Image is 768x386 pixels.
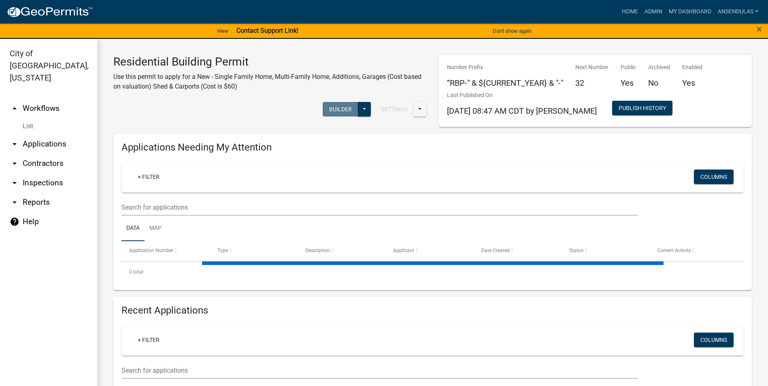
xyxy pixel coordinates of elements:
i: help [10,217,19,227]
span: Date Created [481,248,510,253]
a: + Filter [131,333,166,347]
a: Map [145,216,166,242]
datatable-header-cell: Current Activity [650,241,738,261]
datatable-header-cell: Type [209,241,297,261]
button: Settings [375,102,414,117]
p: Next Number [575,63,608,72]
a: Home [619,4,641,19]
a: Data [121,216,145,242]
datatable-header-cell: Description [298,241,385,261]
i: arrow_drop_down [10,178,19,188]
h5: 32 [575,78,608,88]
p: Public [621,63,636,72]
i: arrow_drop_down [10,139,19,149]
span: Current Activity [657,248,691,253]
h5: No [648,78,670,88]
h5: Yes [682,78,702,88]
p: Archived [648,63,670,72]
input: Search for applications [121,199,638,216]
button: Publish History [612,101,672,115]
button: Columns [694,333,734,347]
span: × [757,23,762,35]
span: Type [217,248,228,253]
span: Description [305,248,330,253]
span: [DATE] 08:47 AM CDT by [PERSON_NAME] [447,106,597,116]
button: Columns [694,170,734,184]
p: Use this permit to apply for a New - Single Family Home, Multi-Family Home, Additions, Garages (C... [113,72,427,91]
i: arrow_drop_down [10,159,19,168]
a: My Dashboard [666,4,715,19]
button: Don't show again [489,24,535,38]
button: Close [757,24,762,34]
i: arrow_drop_down [10,197,19,207]
a: + Filter [131,170,166,184]
strong: Contact Support Link! [236,27,298,34]
a: ansendulas [715,4,762,19]
h5: “RBP-" & ${CURRENT_YEAR} & "-" [447,78,563,88]
h4: Applications Needing My Attention [121,142,744,153]
a: Admin [641,4,666,19]
span: Applicant [393,248,414,253]
button: Builder [323,102,358,117]
p: Last Published On [447,91,597,100]
a: View [214,24,232,38]
wm-modal-confirm: Workflow Publish History [612,105,672,112]
datatable-header-cell: Application Number [121,241,209,261]
p: Enabled [682,63,702,72]
datatable-header-cell: Status [562,241,649,261]
datatable-header-cell: Applicant [385,241,473,261]
input: Search for applications [121,362,638,379]
span: Application Number [129,248,173,253]
h5: Yes [621,78,636,88]
div: 0 total [121,262,744,282]
h4: Recent Applications [121,305,744,316]
p: Number Prefix [447,63,563,72]
datatable-header-cell: Date Created [474,241,562,261]
h3: Residential Building Permit [113,55,427,69]
span: Status [569,248,583,253]
i: arrow_drop_up [10,104,19,113]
